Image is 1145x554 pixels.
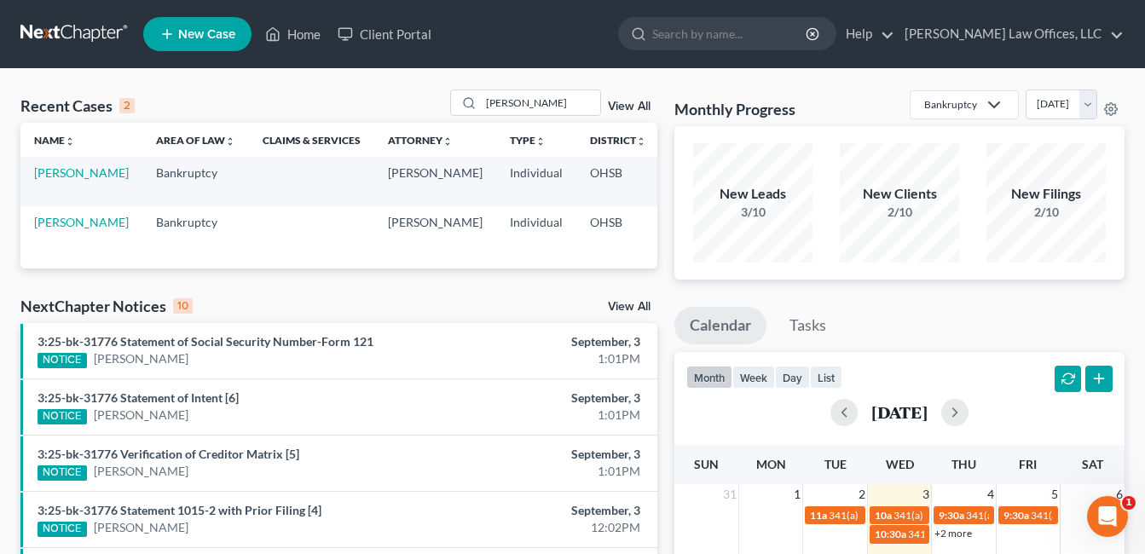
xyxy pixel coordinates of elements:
[908,528,1073,540] span: 341(a) meeting for [PERSON_NAME]
[451,463,640,480] div: 1:01PM
[249,123,374,157] th: Claims & Services
[510,134,546,147] a: Typeunfold_more
[94,407,188,424] a: [PERSON_NAME]
[694,457,719,471] span: Sun
[893,509,1058,522] span: 341(a) meeting for [PERSON_NAME]
[481,90,600,115] input: Search by name...
[142,206,249,255] td: Bankruptcy
[774,307,841,344] a: Tasks
[178,28,235,41] span: New Case
[142,157,249,205] td: Bankruptcy
[921,484,931,505] span: 3
[34,215,129,229] a: [PERSON_NAME]
[535,136,546,147] i: unfold_more
[34,134,75,147] a: Nameunfold_more
[721,484,738,505] span: 31
[674,307,766,344] a: Calendar
[1122,496,1136,510] span: 1
[374,206,496,255] td: [PERSON_NAME]
[810,366,842,389] button: list
[38,390,239,405] a: 3:25-bk-31776 Statement of Intent [6]
[986,184,1106,204] div: New Filings
[829,509,1016,522] span: 341(a) meeting for [GEOGRAPHIC_DATA]
[225,136,235,147] i: unfold_more
[608,301,651,313] a: View All
[451,502,640,519] div: September, 3
[94,350,188,367] a: [PERSON_NAME]
[1114,484,1125,505] span: 6
[119,98,135,113] div: 2
[732,366,775,389] button: week
[837,19,894,49] a: Help
[451,407,640,424] div: 1:01PM
[20,95,135,116] div: Recent Cases
[951,457,976,471] span: Thu
[1082,457,1103,471] span: Sat
[329,19,440,49] a: Client Portal
[257,19,329,49] a: Home
[840,184,959,204] div: New Clients
[94,519,188,536] a: [PERSON_NAME]
[496,157,576,205] td: Individual
[986,204,1106,221] div: 2/10
[875,509,892,522] span: 10a
[608,101,651,113] a: View All
[986,484,996,505] span: 4
[674,99,795,119] h3: Monthly Progress
[576,157,660,205] td: OHSB
[38,503,321,517] a: 3:25-bk-31776 Statement 1015-2 with Prior Filing [4]
[38,353,87,368] div: NOTICE
[38,334,373,349] a: 3:25-bk-31776 Statement of Social Security Number-Form 121
[156,134,235,147] a: Area of Lawunfold_more
[810,509,827,522] span: 11a
[1050,484,1060,505] span: 5
[451,390,640,407] div: September, 3
[824,457,847,471] span: Tue
[857,484,867,505] span: 2
[896,19,1124,49] a: [PERSON_NAME] Law Offices, LLC
[20,296,193,316] div: NextChapter Notices
[590,134,646,147] a: Districtunfold_more
[576,206,660,255] td: OHSB
[451,350,640,367] div: 1:01PM
[65,136,75,147] i: unfold_more
[871,403,928,421] h2: [DATE]
[38,447,299,461] a: 3:25-bk-31776 Verification of Creditor Matrix [5]
[451,333,640,350] div: September, 3
[38,465,87,481] div: NOTICE
[451,519,640,536] div: 12:02PM
[388,134,453,147] a: Attorneyunfold_more
[636,136,646,147] i: unfold_more
[966,509,1131,522] span: 341(a) meeting for [PERSON_NAME]
[38,409,87,424] div: NOTICE
[924,97,977,112] div: Bankruptcy
[875,528,906,540] span: 10:30a
[94,463,188,480] a: [PERSON_NAME]
[886,457,914,471] span: Wed
[939,509,964,522] span: 9:30a
[840,204,959,221] div: 2/10
[38,522,87,537] div: NOTICE
[496,206,576,255] td: Individual
[1003,509,1029,522] span: 9:30a
[934,527,972,540] a: +2 more
[1019,457,1037,471] span: Fri
[34,165,129,180] a: [PERSON_NAME]
[173,298,193,314] div: 10
[775,366,810,389] button: day
[693,204,812,221] div: 3/10
[652,18,808,49] input: Search by name...
[756,457,786,471] span: Mon
[374,157,496,205] td: [PERSON_NAME]
[686,366,732,389] button: month
[792,484,802,505] span: 1
[442,136,453,147] i: unfold_more
[1087,496,1128,537] iframe: Intercom live chat
[451,446,640,463] div: September, 3
[693,184,812,204] div: New Leads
